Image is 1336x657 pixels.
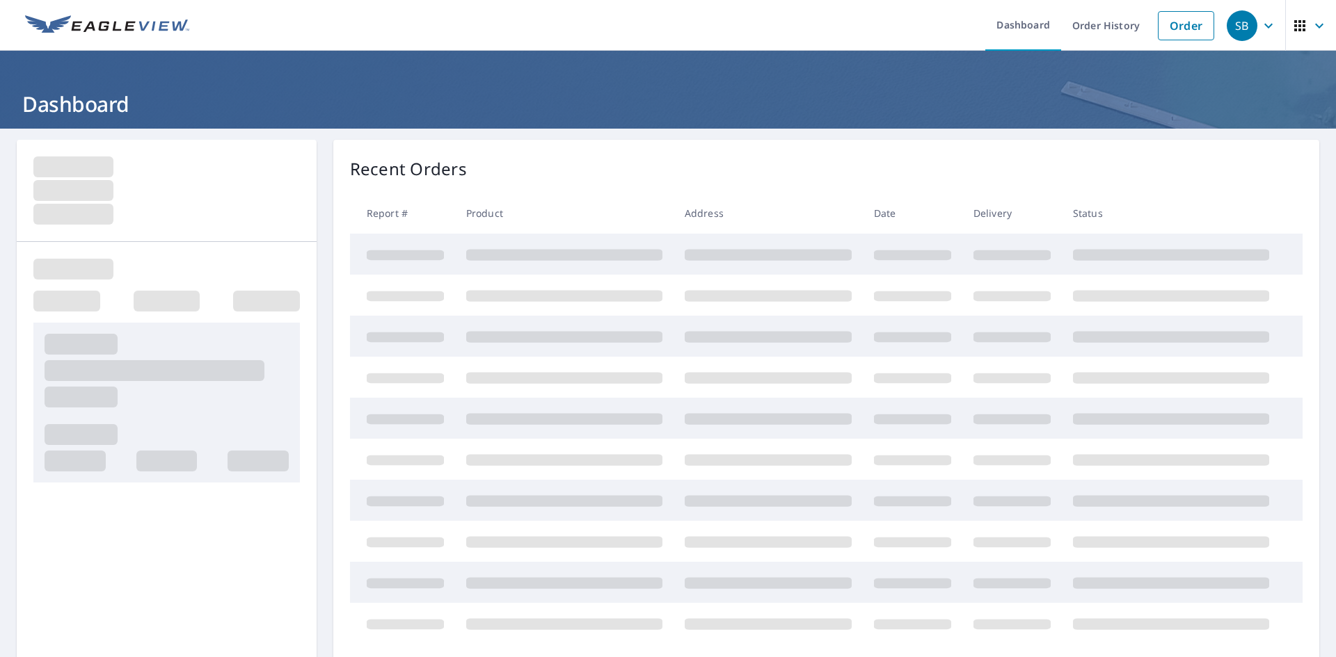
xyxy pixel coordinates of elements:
th: Report # [350,193,455,234]
div: SB [1227,10,1257,41]
img: EV Logo [25,15,189,36]
th: Address [674,193,863,234]
h1: Dashboard [17,90,1319,118]
th: Product [455,193,674,234]
a: Order [1158,11,1214,40]
p: Recent Orders [350,156,467,181]
th: Status [1062,193,1280,234]
th: Date [863,193,962,234]
th: Delivery [962,193,1062,234]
